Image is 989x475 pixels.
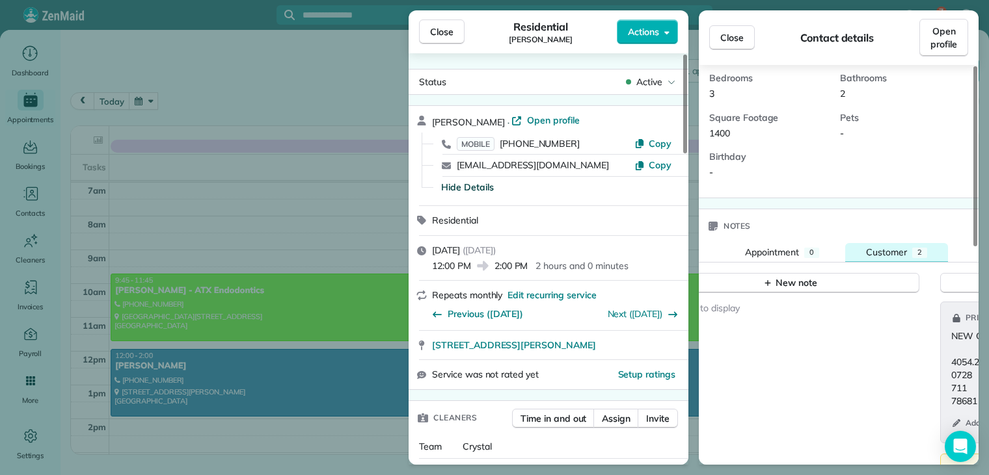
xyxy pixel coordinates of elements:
[840,127,844,139] span: -
[457,137,580,150] a: MOBILE[PHONE_NUMBER]
[840,111,960,124] span: Pets
[432,116,505,128] span: [PERSON_NAME]
[709,111,830,124] span: Square Footage
[432,307,523,320] button: Previous ([DATE])
[521,412,586,425] span: Time in and out
[638,409,678,428] button: Invite
[745,246,799,258] span: Appointment
[441,181,494,194] button: Hide Details
[535,259,628,272] p: 2 hours and 0 minutes
[509,34,573,45] span: [PERSON_NAME]
[432,339,681,352] a: [STREET_ADDRESS][PERSON_NAME]
[463,244,496,256] span: ( [DATE] )
[433,411,477,424] span: Cleaners
[919,19,968,57] a: Open profile
[618,368,676,381] button: Setup ratings
[430,25,454,38] span: Close
[720,31,744,44] span: Close
[432,339,596,352] span: [STREET_ADDRESS][PERSON_NAME]
[649,159,671,171] span: Copy
[930,25,957,51] span: Open profile
[628,25,659,38] span: Actions
[505,117,512,127] span: ·
[432,214,478,226] span: Residential
[866,246,907,258] span: Customer
[419,19,465,44] button: Close
[608,307,679,320] button: Next ([DATE])
[649,138,671,149] span: Copy
[448,307,523,320] span: Previous ([DATE])
[724,220,751,233] span: Notes
[432,289,502,301] span: Repeats monthly
[709,150,830,163] span: Birthday
[463,441,492,452] span: Crystal
[602,412,630,425] span: Assign
[593,409,639,428] button: Assign
[709,88,714,99] span: 3
[709,25,755,50] button: Close
[432,368,539,381] span: Service was not rated yet
[508,289,596,302] span: Edit recurring service
[512,409,595,428] button: Time in and out
[500,138,580,149] span: [PHONE_NUMBER]
[527,114,580,127] span: Open profile
[432,244,460,256] span: [DATE]
[494,259,528,272] span: 2:00 PM
[809,248,814,257] span: 0
[709,166,713,178] span: -
[511,114,580,127] a: Open profile
[763,276,817,290] div: New note
[800,30,874,45] span: Contact details
[709,71,830,84] span: Bedrooms
[432,259,471,272] span: 12:00 PM
[457,137,494,151] span: MOBILE
[634,137,671,150] button: Copy
[917,248,922,257] span: 2
[636,75,662,88] span: Active
[945,431,976,462] div: Open Intercom Messenger
[618,368,676,380] span: Setup ratings
[709,127,730,139] span: 1400
[608,308,663,320] a: Next ([DATE])
[840,88,845,99] span: 2
[840,71,960,84] span: Bathrooms
[457,159,609,171] a: [EMAIL_ADDRESS][DOMAIN_NAME]
[634,159,671,172] button: Copy
[513,19,569,34] span: Residential
[419,76,446,88] span: Status
[660,302,740,314] span: No notes to display
[419,441,442,452] span: Team
[660,273,919,293] button: New note
[646,412,670,425] span: Invite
